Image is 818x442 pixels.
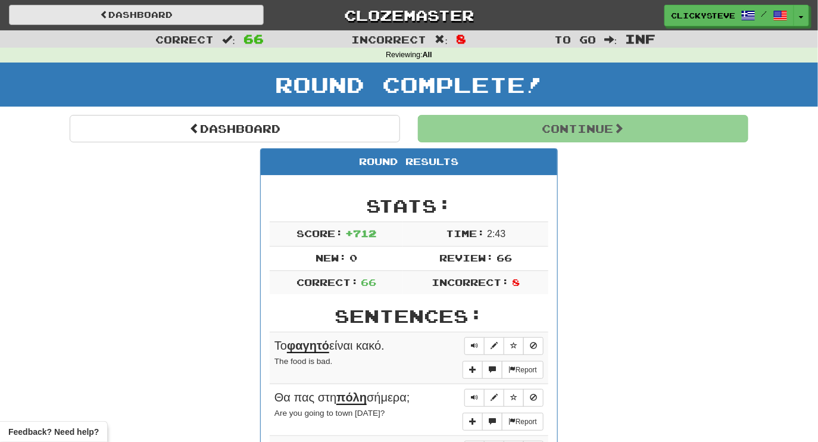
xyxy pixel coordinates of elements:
[463,413,483,431] button: Add sentence to collection
[345,228,376,239] span: + 712
[497,252,512,263] span: 66
[296,276,358,288] span: Correct:
[484,337,504,355] button: Edit sentence
[296,228,343,239] span: Score:
[604,35,617,45] span: :
[261,149,557,175] div: Round Results
[70,115,400,142] a: Dashboard
[671,10,735,21] span: clickysteve
[761,10,767,18] span: /
[504,389,524,407] button: Toggle favorite
[361,276,376,288] span: 66
[463,413,544,431] div: More sentence controls
[464,389,485,407] button: Play sentence audio
[626,32,656,46] span: Inf
[504,337,524,355] button: Toggle favorite
[446,228,485,239] span: Time:
[512,276,520,288] span: 8
[287,339,329,353] u: φαγητό
[502,413,544,431] button: Report
[4,73,814,97] h1: Round Complete!
[270,306,548,326] h2: Sentences:
[554,33,596,45] span: To go
[243,32,264,46] span: 66
[423,51,432,59] strong: All
[282,5,536,26] a: Clozemaster
[270,196,548,216] h2: Stats:
[222,35,235,45] span: :
[463,361,544,379] div: More sentence controls
[487,229,505,239] span: 2 : 43
[484,389,504,407] button: Edit sentence
[456,32,466,46] span: 8
[274,339,385,353] span: Το είναι κακό.
[349,252,357,263] span: 0
[316,252,346,263] span: New:
[664,5,794,26] a: clickysteve /
[274,409,385,418] small: Are you going to town [DATE]?
[8,426,99,438] span: Open feedback widget
[274,391,410,405] span: Θα πας στη σήμερα;
[9,5,264,25] a: Dashboard
[464,337,544,355] div: Sentence controls
[439,252,494,263] span: Review:
[274,357,333,366] small: The food is bad.
[463,361,483,379] button: Add sentence to collection
[502,361,544,379] button: Report
[352,33,427,45] span: Incorrect
[523,337,544,355] button: Toggle ignore
[432,276,509,288] span: Incorrect:
[336,391,367,405] u: πόλη
[464,389,544,407] div: Sentence controls
[418,115,748,142] button: Continue
[155,33,214,45] span: Correct
[464,337,485,355] button: Play sentence audio
[435,35,448,45] span: :
[523,389,544,407] button: Toggle ignore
